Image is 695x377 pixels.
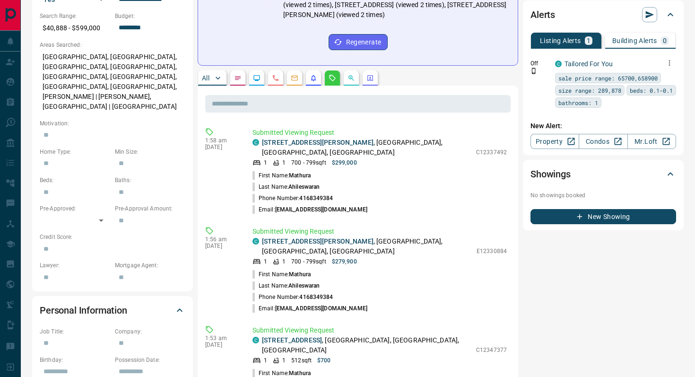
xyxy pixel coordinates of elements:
p: C12347377 [476,346,507,354]
p: Submitted Viewing Request [252,128,507,138]
p: Birthday: [40,356,110,364]
p: 1:56 am [205,236,238,243]
p: Baths: [115,176,185,184]
p: E12330884 [477,247,507,255]
a: Mr.Loft [627,134,676,149]
a: Condos [579,134,627,149]
span: 4168349384 [299,195,333,202]
p: 1 [282,257,286,266]
p: 1:58 am [205,137,238,144]
p: Min Size: [115,148,185,156]
p: , [GEOGRAPHIC_DATA], [GEOGRAPHIC_DATA], [GEOGRAPHIC_DATA] [262,138,471,158]
p: Home Type: [40,148,110,156]
svg: Calls [272,74,279,82]
p: Submitted Viewing Request [252,325,507,335]
span: bathrooms: 1 [558,98,598,107]
p: New Alert: [530,121,676,131]
span: beds: 0.1-0.1 [630,86,673,95]
p: , [GEOGRAPHIC_DATA], [GEOGRAPHIC_DATA], [GEOGRAPHIC_DATA] [262,335,471,355]
p: C12337492 [476,148,507,157]
span: Mathura [289,172,311,179]
p: $40,888 - $599,000 [40,20,110,36]
svg: Push Notification Only [530,68,537,74]
p: Company: [115,327,185,336]
p: [GEOGRAPHIC_DATA], [GEOGRAPHIC_DATA], [GEOGRAPHIC_DATA], [GEOGRAPHIC_DATA], [GEOGRAPHIC_DATA], [G... [40,49,185,114]
p: [DATE] [205,144,238,150]
svg: Notes [234,74,242,82]
button: Regenerate [329,34,388,50]
p: Job Title: [40,327,110,336]
p: 700 - 799 sqft [291,257,326,266]
p: $700 [317,356,330,365]
svg: Lead Browsing Activity [253,74,261,82]
p: No showings booked [530,191,676,200]
p: 1 [264,356,267,365]
p: 1:53 am [205,335,238,342]
p: Phone Number: [252,194,333,202]
h2: Showings [530,167,571,182]
a: Tailored For You [565,60,613,68]
p: 700 - 799 sqft [291,158,326,167]
p: All [202,75,209,81]
p: , [GEOGRAPHIC_DATA], [GEOGRAPHIC_DATA], [GEOGRAPHIC_DATA] [262,237,472,256]
p: Off [530,59,549,68]
p: [DATE] [205,243,238,249]
p: Credit Score: [40,233,185,241]
p: First Name: [252,171,311,180]
p: 1 [264,158,267,167]
div: Alerts [530,3,676,26]
p: Lawyer: [40,261,110,270]
div: Personal Information [40,299,185,322]
p: Pre-Approval Amount: [115,204,185,213]
p: $299,000 [332,158,357,167]
h2: Alerts [530,7,555,22]
div: condos.ca [252,139,259,146]
svg: Listing Alerts [310,74,317,82]
svg: Opportunities [347,74,355,82]
span: size range: 289,878 [558,86,621,95]
p: Possession Date: [115,356,185,364]
p: Beds: [40,176,110,184]
svg: Requests [329,74,336,82]
span: Mathura [289,271,311,278]
p: Email: [252,205,367,214]
div: condos.ca [252,238,259,245]
span: 4168349384 [299,294,333,300]
p: Email: [252,304,367,313]
p: 0 [663,37,667,44]
span: sale price range: 65700,658900 [558,73,658,83]
p: Motivation: [40,119,185,128]
svg: Emails [291,74,298,82]
p: Submitted Viewing Request [252,227,507,237]
p: Search Range: [40,12,110,20]
span: [EMAIL_ADDRESS][DOMAIN_NAME] [275,305,367,312]
p: First Name: [252,270,311,279]
a: [STREET_ADDRESS] [262,336,322,344]
span: Ahileswaran [288,184,320,190]
p: 512 sqft [291,356,312,365]
p: $279,900 [332,257,357,266]
p: Listing Alerts [540,37,581,44]
p: Mortgage Agent: [115,261,185,270]
p: Areas Searched: [40,41,185,49]
p: [DATE] [205,342,238,348]
button: New Showing [530,209,676,224]
p: 1 [282,158,286,167]
a: [STREET_ADDRESS][PERSON_NAME] [262,237,374,245]
div: Showings [530,163,676,185]
p: 1 [282,356,286,365]
p: Last Name: [252,281,320,290]
div: condos.ca [252,337,259,343]
p: Pre-Approved: [40,204,110,213]
span: Mathura [289,370,311,377]
a: Property [530,134,579,149]
p: Last Name: [252,183,320,191]
p: 1 [264,257,267,266]
p: Phone Number: [252,293,333,301]
h2: Personal Information [40,303,127,318]
span: Ahileswaran [288,282,320,289]
p: 1 [587,37,591,44]
p: Budget: [115,12,185,20]
svg: Agent Actions [366,74,374,82]
div: condos.ca [555,61,562,67]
